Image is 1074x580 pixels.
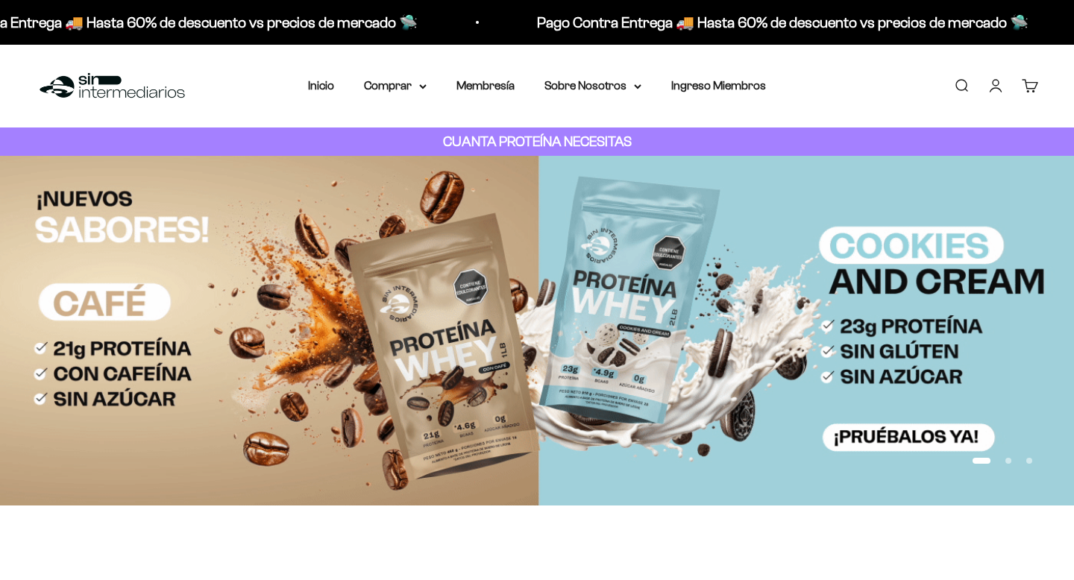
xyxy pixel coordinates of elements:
[536,10,1028,34] p: Pago Contra Entrega 🚚 Hasta 60% de descuento vs precios de mercado 🛸
[364,76,427,95] summary: Comprar
[544,76,641,95] summary: Sobre Nosotros
[671,79,766,92] a: Ingreso Miembros
[456,79,515,92] a: Membresía
[443,133,632,149] strong: CUANTA PROTEÍNA NECESITAS
[308,79,334,92] a: Inicio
